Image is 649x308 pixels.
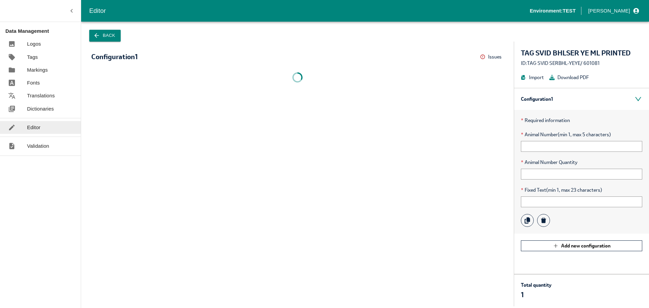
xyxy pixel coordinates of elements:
[521,159,642,166] span: Animal Number Quantity
[27,66,48,74] p: Markings
[521,290,551,300] p: 1
[588,7,630,15] p: [PERSON_NAME]
[521,186,642,194] span: Fixed Text (min 1, max 23 characters)
[585,5,641,17] button: profile
[89,6,530,16] div: Editor
[549,74,589,81] button: Download PDF
[521,48,642,58] div: TAG SVID BHLSER YE ML PRINTED
[27,40,41,48] p: Logos
[27,92,55,99] p: Translations
[27,142,49,150] p: Validation
[521,131,642,138] span: Animal Number (min 1, max 5 characters)
[27,79,40,87] p: Fonts
[480,52,504,62] button: Issues
[521,240,642,251] button: Add new configuration
[521,74,544,81] button: Import
[521,281,551,289] p: Total quantity
[89,30,121,42] button: Back
[521,60,642,67] div: ID: TAG SVID SERBHL-YEYE / 601081
[27,124,41,131] p: Editor
[530,7,576,15] p: Environment: TEST
[514,88,649,110] div: Configuration 1
[521,117,642,124] p: Required information
[5,27,81,35] p: Data Management
[91,53,138,61] div: Configuration 1
[27,105,54,113] p: Dictionaries
[27,53,38,61] p: Tags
